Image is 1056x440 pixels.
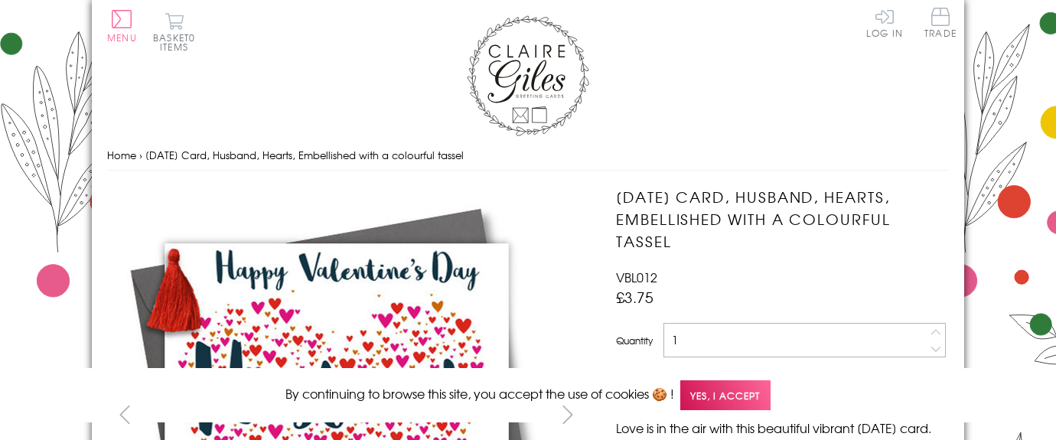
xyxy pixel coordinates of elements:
a: Log In [866,8,903,37]
span: [DATE] Card, Husband, Hearts, Embellished with a colourful tassel [145,148,464,162]
span: £3.75 [616,286,653,308]
img: Claire Giles Greetings Cards [467,15,589,136]
button: next [551,397,585,432]
span: Trade [924,8,957,37]
button: Menu [107,10,137,42]
span: Yes, I accept [680,380,771,410]
nav: breadcrumbs [107,140,949,171]
span: Menu [107,31,137,44]
span: › [139,148,142,162]
button: prev [107,397,142,432]
span: 0 items [160,31,195,54]
h1: [DATE] Card, Husband, Hearts, Embellished with a colourful tassel [616,186,949,252]
span: VBL012 [616,268,657,286]
label: Quantity [616,334,653,347]
a: Home [107,148,136,162]
a: Trade [924,8,957,41]
button: Basket0 items [153,12,195,51]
